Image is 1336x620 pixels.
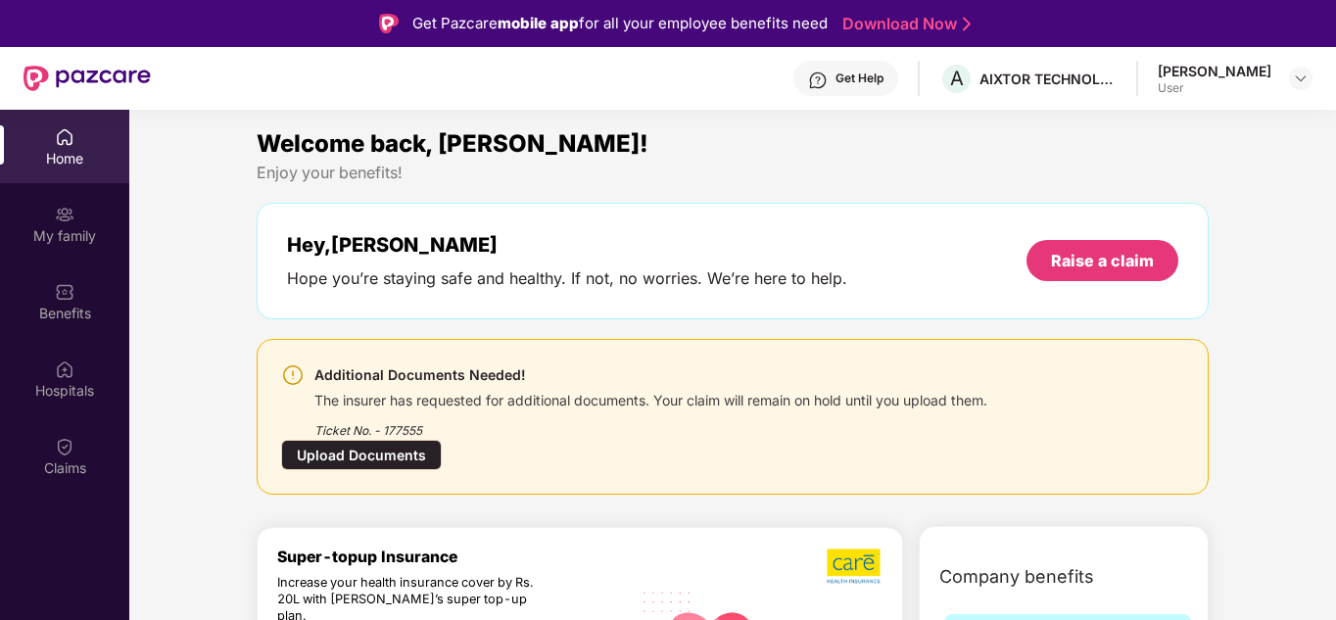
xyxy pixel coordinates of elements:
[979,70,1117,88] div: AIXTOR TECHNOLOGIES LLP
[963,14,971,34] img: Stroke
[281,363,305,387] img: svg+xml;base64,PHN2ZyBpZD0iV2FybmluZ18tXzI0eDI0IiBkYXRhLW5hbWU9Ildhcm5pbmcgLSAyNHgyNCIgeG1sbnM9Im...
[827,548,883,585] img: b5dec4f62d2307b9de63beb79f102df3.png
[939,563,1094,591] span: Company benefits
[412,12,828,35] div: Get Pazcare for all your employee benefits need
[287,233,847,257] div: Hey, [PERSON_NAME]
[55,205,74,224] img: svg+xml;base64,PHN2ZyB3aWR0aD0iMjAiIGhlaWdodD0iMjAiIHZpZXdCb3g9IjAgMCAyMCAyMCIgZmlsbD0ibm9uZSIgeG...
[55,127,74,147] img: svg+xml;base64,PHN2ZyBpZD0iSG9tZSIgeG1sbnM9Imh0dHA6Ly93d3cudzMub3JnLzIwMDAvc3ZnIiB3aWR0aD0iMjAiIG...
[842,14,965,34] a: Download Now
[55,437,74,456] img: svg+xml;base64,PHN2ZyBpZD0iQ2xhaW0iIHhtbG5zPSJodHRwOi8vd3d3LnczLm9yZy8yMDAwL3N2ZyIgd2lkdGg9IjIwIi...
[379,14,399,33] img: Logo
[257,163,1209,183] div: Enjoy your benefits!
[835,71,883,86] div: Get Help
[257,129,648,158] span: Welcome back, [PERSON_NAME]!
[24,66,151,91] img: New Pazcare Logo
[287,268,847,289] div: Hope you’re staying safe and healthy. If not, no worries. We’re here to help.
[950,67,964,90] span: A
[498,14,579,32] strong: mobile app
[55,282,74,302] img: svg+xml;base64,PHN2ZyBpZD0iQmVuZWZpdHMiIHhtbG5zPSJodHRwOi8vd3d3LnczLm9yZy8yMDAwL3N2ZyIgd2lkdGg9Ij...
[281,440,442,470] div: Upload Documents
[1158,80,1271,96] div: User
[314,387,987,409] div: The insurer has requested for additional documents. Your claim will remain on hold until you uplo...
[808,71,828,90] img: svg+xml;base64,PHN2ZyBpZD0iSGVscC0zMngzMiIgeG1sbnM9Imh0dHA6Ly93d3cudzMub3JnLzIwMDAvc3ZnIiB3aWR0aD...
[277,548,631,566] div: Super-topup Insurance
[314,363,987,387] div: Additional Documents Needed!
[314,409,987,440] div: Ticket No. - 177555
[1158,62,1271,80] div: [PERSON_NAME]
[55,359,74,379] img: svg+xml;base64,PHN2ZyBpZD0iSG9zcGl0YWxzIiB4bWxucz0iaHR0cDovL3d3dy53My5vcmcvMjAwMC9zdmciIHdpZHRoPS...
[1051,250,1154,271] div: Raise a claim
[1293,71,1309,86] img: svg+xml;base64,PHN2ZyBpZD0iRHJvcGRvd24tMzJ4MzIiIHhtbG5zPSJodHRwOi8vd3d3LnczLm9yZy8yMDAwL3N2ZyIgd2...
